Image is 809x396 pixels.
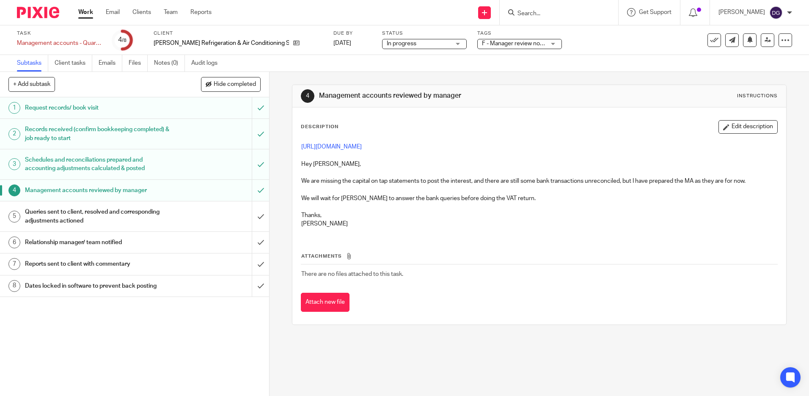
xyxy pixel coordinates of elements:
[301,293,349,312] button: Attach new file
[387,41,416,47] span: In progress
[55,55,92,71] a: Client tasks
[301,211,777,220] p: Thanks,
[301,194,777,203] p: We will wait for [PERSON_NAME] to answer the bank queries before doing the VAT return.
[301,89,314,103] div: 4
[301,254,342,258] span: Attachments
[25,206,171,227] h1: Queries sent to client, resolved and corresponding adjustments actioned
[191,55,224,71] a: Audit logs
[333,30,371,37] label: Due by
[201,77,261,91] button: Hide completed
[477,30,562,37] label: Tags
[106,8,120,16] a: Email
[8,158,20,170] div: 3
[190,8,212,16] a: Reports
[517,10,593,18] input: Search
[17,30,102,37] label: Task
[25,154,171,175] h1: Schedules and reconciliations prepared and accounting adjustments calculated & posted
[164,8,178,16] a: Team
[718,8,765,16] p: [PERSON_NAME]
[718,120,778,134] button: Edit description
[8,258,20,270] div: 7
[301,271,403,277] span: There are no files attached to this task.
[8,236,20,248] div: 6
[99,55,122,71] a: Emails
[8,184,20,196] div: 4
[25,102,171,114] h1: Request records/ book visit
[132,8,151,16] a: Clients
[482,41,588,47] span: F - Manager review notes to be actioned
[301,144,362,150] a: [URL][DOMAIN_NAME]
[301,124,338,130] p: Description
[8,211,20,223] div: 5
[769,6,783,19] img: svg%3E
[333,40,351,46] span: [DATE]
[25,184,171,197] h1: Management accounts reviewed by manager
[78,8,93,16] a: Work
[319,91,557,100] h1: Management accounts reviewed by manager
[17,39,102,47] div: Management accounts - Quarterly
[382,30,467,37] label: Status
[118,35,127,45] div: 4
[639,9,671,15] span: Get Support
[737,93,778,99] div: Instructions
[8,280,20,292] div: 8
[25,280,171,292] h1: Dates locked in software to prevent back posting
[214,81,256,88] span: Hide completed
[8,102,20,114] div: 1
[25,123,171,145] h1: Records received (confirm bookkeeping completed) & job ready to start
[301,160,777,168] p: Hey [PERSON_NAME],
[25,258,171,270] h1: Reports sent to client with commentary
[122,38,127,43] small: /8
[17,7,59,18] img: Pixie
[301,177,777,185] p: We are missing the capital on tap statements to post the interest, and there are still some bank ...
[154,39,289,47] p: [PERSON_NAME] Refrigeration & Air Conditioning Services Limited
[8,128,20,140] div: 2
[154,30,323,37] label: Client
[301,220,777,228] p: [PERSON_NAME]
[25,236,171,249] h1: Relationship manager/ team notified
[8,77,55,91] button: + Add subtask
[154,55,185,71] a: Notes (0)
[17,55,48,71] a: Subtasks
[129,55,148,71] a: Files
